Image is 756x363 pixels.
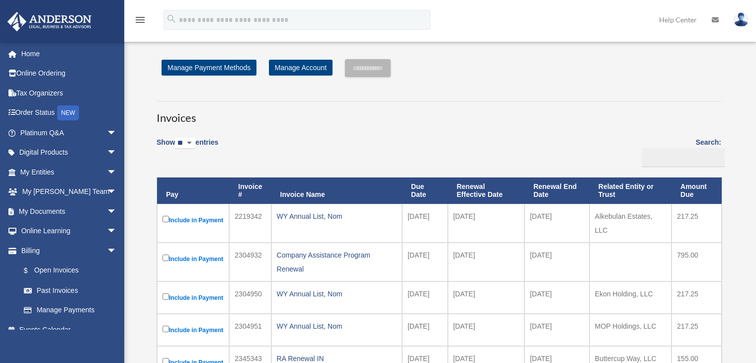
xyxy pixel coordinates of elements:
a: Past Invoices [14,280,127,300]
th: Invoice #: activate to sort column ascending [229,178,271,204]
td: 2219342 [229,204,271,243]
a: Manage Payment Methods [162,60,256,76]
label: Include in Payment [163,214,224,226]
span: $ [29,265,34,277]
a: $Open Invoices [14,261,122,281]
a: Tax Organizers [7,83,132,103]
div: NEW [57,105,79,120]
div: WY Annual List, Nom [277,319,397,333]
span: arrow_drop_down [107,143,127,163]
td: [DATE] [402,243,448,281]
label: Include in Payment [163,253,224,265]
td: 2304950 [229,281,271,314]
th: Invoice Name: activate to sort column ascending [271,178,402,204]
td: [DATE] [402,204,448,243]
th: Renewal Effective Date: activate to sort column ascending [448,178,524,204]
a: Platinum Q&Aarrow_drop_down [7,123,132,143]
a: My Documentsarrow_drop_down [7,201,132,221]
td: 217.25 [672,204,722,243]
a: Online Ordering [7,64,132,84]
span: arrow_drop_down [107,123,127,143]
span: arrow_drop_down [107,162,127,182]
input: Include in Payment [163,216,169,222]
td: 217.25 [672,314,722,346]
th: Pay: activate to sort column descending [157,178,229,204]
td: [DATE] [402,281,448,314]
div: WY Annual List, Nom [277,287,397,301]
input: Include in Payment [163,293,169,300]
label: Search: [638,136,721,167]
td: [DATE] [448,281,524,314]
label: Include in Payment [163,324,224,336]
a: Billingarrow_drop_down [7,241,127,261]
a: Home [7,44,132,64]
a: My Entitiesarrow_drop_down [7,162,132,182]
td: [DATE] [448,204,524,243]
input: Search: [642,148,725,167]
a: Events Calendar [7,320,132,340]
td: [DATE] [524,281,589,314]
td: MOP Holdings, LLC [589,314,672,346]
h3: Invoices [157,101,721,126]
img: User Pic [734,12,749,27]
a: Manage Payments [14,300,127,320]
td: [DATE] [448,314,524,346]
a: My [PERSON_NAME] Teamarrow_drop_down [7,182,132,202]
label: Include in Payment [163,291,224,304]
a: Order StatusNEW [7,103,132,123]
td: [DATE] [524,204,589,243]
th: Due Date: activate to sort column ascending [402,178,448,204]
a: Manage Account [269,60,333,76]
th: Related Entity or Trust: activate to sort column ascending [589,178,672,204]
input: Include in Payment [163,255,169,261]
a: Online Learningarrow_drop_down [7,221,132,241]
i: search [166,13,177,24]
td: 217.25 [672,281,722,314]
th: Amount Due: activate to sort column ascending [672,178,722,204]
div: WY Annual List, Nom [277,209,397,223]
th: Renewal End Date: activate to sort column ascending [524,178,589,204]
td: 2304932 [229,243,271,281]
i: menu [134,14,146,26]
a: Digital Productsarrow_drop_down [7,143,132,163]
td: 2304951 [229,314,271,346]
span: arrow_drop_down [107,221,127,242]
td: Ekon Holding, LLC [589,281,672,314]
td: Alkebulan Estates, LLC [589,204,672,243]
span: arrow_drop_down [107,241,127,261]
label: Show entries [157,136,218,159]
input: Include in Payment [163,326,169,332]
span: arrow_drop_down [107,182,127,202]
td: [DATE] [524,314,589,346]
td: [DATE] [402,314,448,346]
a: menu [134,17,146,26]
select: Showentries [175,138,195,149]
img: Anderson Advisors Platinum Portal [4,12,94,31]
div: Company Assistance Program Renewal [277,248,397,276]
td: [DATE] [524,243,589,281]
td: [DATE] [448,243,524,281]
span: arrow_drop_down [107,201,127,222]
td: 795.00 [672,243,722,281]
